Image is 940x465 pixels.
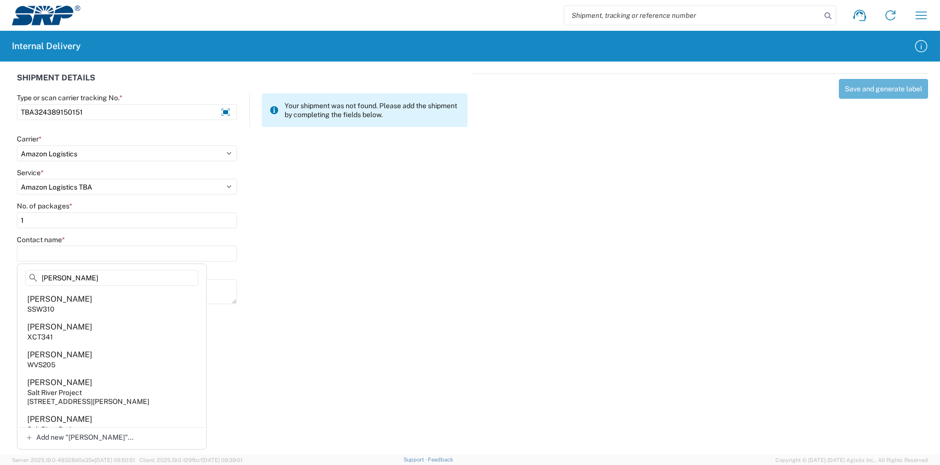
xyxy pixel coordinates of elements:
[17,134,42,143] label: Carrier
[17,235,65,244] label: Contact name
[27,305,55,314] div: SSW310
[17,93,122,102] label: Type or scan carrier tracking No.
[285,101,460,119] span: Your shipment was not found. Please add the shipment by completing the fields below.
[27,377,92,388] div: [PERSON_NAME]
[775,456,928,465] span: Copyright © [DATE]-[DATE] Agistix Inc., All Rights Reserved
[12,40,81,52] h2: Internal Delivery
[564,6,821,25] input: Shipment, tracking or reference number
[95,457,135,463] span: [DATE] 09:50:51
[428,457,453,463] a: Feedback
[27,349,92,360] div: [PERSON_NAME]
[27,360,56,369] div: WVS205
[12,457,135,463] span: Server: 2025.19.0-49328d0a35e
[27,322,92,332] div: [PERSON_NAME]
[17,73,468,93] div: SHIPMENT DETAILS
[27,425,82,434] div: Salt River Project
[27,332,53,341] div: XCT341
[27,414,92,425] div: [PERSON_NAME]
[36,433,133,442] span: Add new "[PERSON_NAME]"...
[27,294,92,305] div: [PERSON_NAME]
[404,457,428,463] a: Support
[202,457,242,463] span: [DATE] 09:39:01
[27,388,82,397] div: Salt River Project
[17,168,44,177] label: Service
[27,397,149,406] div: [STREET_ADDRESS][PERSON_NAME]
[12,5,80,25] img: srp
[17,201,72,210] label: No. of packages
[139,457,242,463] span: Client: 2025.19.0-129fbcf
